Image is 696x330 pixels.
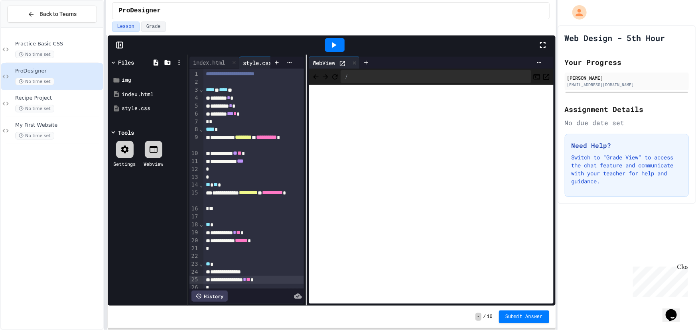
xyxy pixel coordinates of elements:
span: - [475,313,481,321]
h2: Your Progress [565,57,689,68]
span: / [483,314,486,320]
button: Submit Answer [499,310,549,323]
span: No time set [15,78,54,85]
div: Files [118,58,134,67]
div: My Account [564,3,589,22]
div: index.html [122,90,184,98]
button: Back to Teams [7,6,97,23]
button: Lesson [112,22,140,32]
div: style.css [122,104,184,112]
h3: Need Help? [572,141,682,150]
span: ProDesigner [15,68,102,75]
span: ProDesigner [119,6,161,16]
div: img [122,76,184,84]
div: No due date set [565,118,689,128]
div: Chat with us now!Close [3,3,55,51]
span: Recipe Project [15,95,102,102]
div: [EMAIL_ADDRESS][DOMAIN_NAME] [567,82,686,88]
div: Tools [118,128,134,137]
span: Submit Answer [505,314,543,320]
iframe: chat widget [662,298,688,322]
button: Grade [141,22,166,32]
span: Practice Basic CSS [15,41,102,47]
span: No time set [15,132,54,139]
div: Settings [114,160,136,167]
span: No time set [15,51,54,58]
span: 10 [487,314,493,320]
span: No time set [15,105,54,112]
span: Back to Teams [39,10,77,18]
div: [PERSON_NAME] [567,74,686,81]
h2: Assignment Details [565,104,689,115]
div: Webview [144,160,164,167]
h1: Web Design - 5th Hour [565,32,665,43]
span: My First Website [15,122,102,129]
iframe: chat widget [630,263,688,297]
p: Switch to "Grade View" to access the chat feature and communicate with your teacher for help and ... [572,153,682,185]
